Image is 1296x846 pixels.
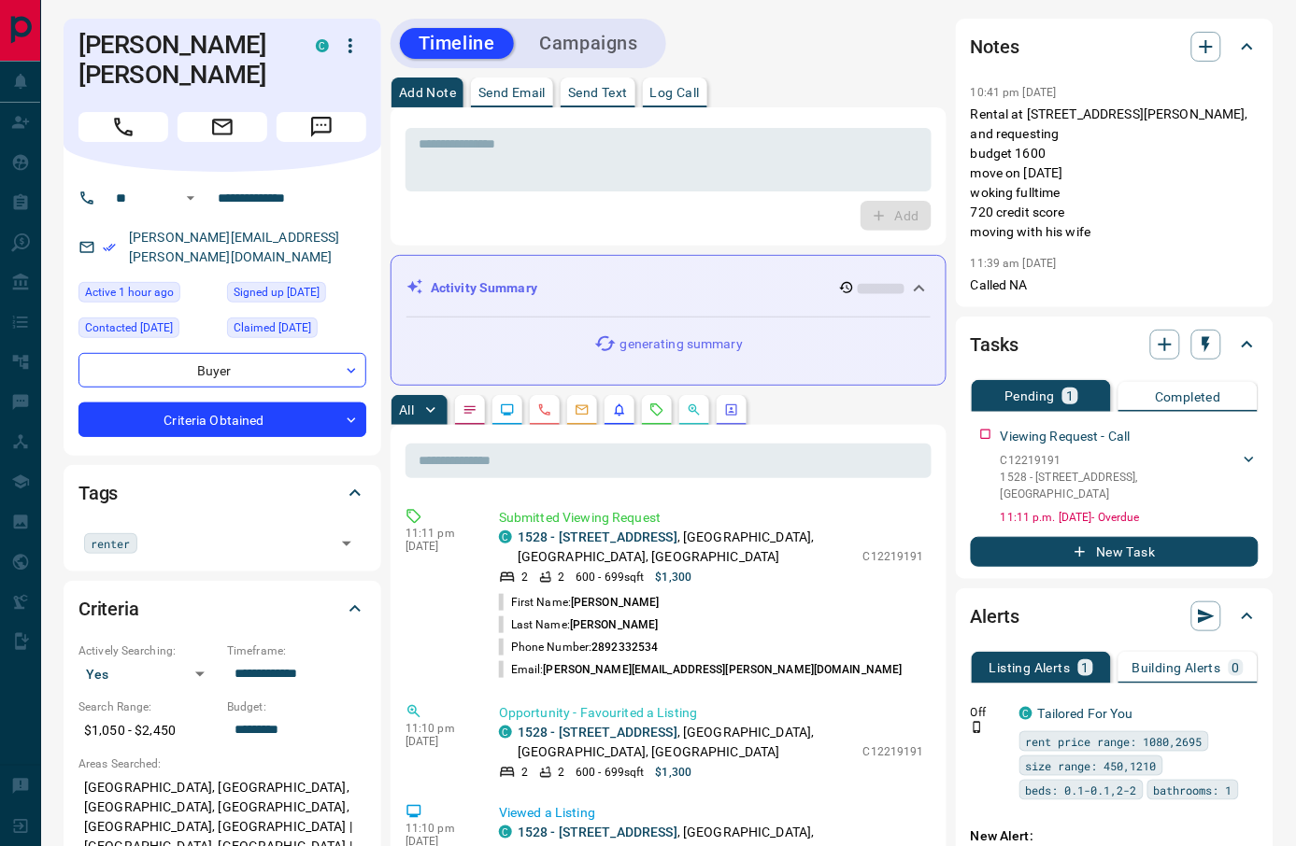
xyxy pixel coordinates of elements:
a: 1528 - [STREET_ADDRESS] [518,725,677,740]
a: 1528 - [STREET_ADDRESS] [518,825,677,839]
p: Email: [499,661,903,678]
button: New Task [971,537,1259,567]
p: $1,300 [656,764,692,781]
p: Search Range: [78,698,218,715]
p: Completed [1155,390,1221,403]
div: condos.ca [499,530,512,543]
p: Submitted Viewing Request [499,508,924,528]
p: Viewed a Listing [499,803,924,823]
span: beds: 0.1-0.1,2-2 [1026,781,1137,799]
div: Criteria [78,586,366,631]
p: 2 [558,569,564,585]
p: C12219191 [1001,452,1240,469]
p: Called NA [971,275,1259,295]
p: Activity Summary [431,278,537,298]
p: 1 [1082,661,1089,674]
span: Call [78,112,168,142]
span: size range: 450,1210 [1026,756,1157,775]
span: bathrooms: 1 [1154,781,1232,799]
span: Claimed [DATE] [234,318,311,337]
p: 1 [1066,389,1074,402]
svg: Opportunities [687,402,702,417]
button: Open [334,530,360,557]
div: Sun Jun 22 2025 [227,282,366,308]
p: Send Email [478,86,546,99]
p: 11:10 pm [406,822,471,835]
p: 2 [521,569,528,585]
div: Yes [78,659,218,689]
p: Add Note [399,86,456,99]
p: generating summary [620,334,743,354]
svg: Push Notification Only [971,721,984,734]
svg: Email Verified [103,241,116,254]
svg: Emails [575,402,590,417]
svg: Calls [537,402,552,417]
p: Timeframe: [227,642,366,659]
h2: Notes [971,32,1019,62]
p: Actively Searching: [78,642,218,659]
div: Notes [971,24,1259,69]
h2: Alerts [971,601,1019,631]
div: Tue Oct 14 2025 [78,282,218,308]
div: Buyer [78,353,366,388]
span: Active 1 hour ago [85,283,174,302]
p: Last Name: [499,616,659,633]
p: 600 - 699 sqft [576,569,644,585]
div: condos.ca [1019,707,1033,720]
span: renter [91,534,131,553]
svg: Notes [463,402,477,417]
div: condos.ca [499,726,512,739]
p: 11:39 am [DATE] [971,257,1057,270]
span: Contacted [DATE] [85,318,173,337]
div: Mon Aug 11 2025 [227,317,366,344]
p: C12219191 [863,743,924,760]
p: First Name: [499,594,660,611]
p: Opportunity - Favourited a Listing [499,703,924,723]
p: Viewing Request - Call [1001,427,1131,446]
span: [PERSON_NAME] [571,596,659,609]
p: $1,300 [656,569,692,585]
span: Signed up [DATE] [234,283,320,302]
p: 11:10 pm [406,722,471,735]
div: Alerts [971,594,1259,639]
p: 2 [521,764,528,781]
p: Areas Searched: [78,755,366,772]
p: C12219191 [863,548,924,565]
p: 10:41 pm [DATE] [971,86,1057,99]
svg: Requests [649,402,664,417]
div: Tasks [971,322,1259,367]
p: [DATE] [406,540,471,553]
p: Log Call [650,86,700,99]
h2: Criteria [78,594,139,624]
div: Activity Summary [406,271,931,305]
p: Listing Alerts [990,661,1071,674]
div: Mon Aug 11 2025 [78,317,218,344]
p: 1528 - [STREET_ADDRESS] , [GEOGRAPHIC_DATA] [1001,469,1240,502]
h1: [PERSON_NAME] [PERSON_NAME] [78,30,288,90]
p: 0 [1232,661,1240,674]
p: 11:11 pm [406,527,471,540]
p: 2 [558,764,564,781]
span: [PERSON_NAME] [570,618,658,631]
span: Email [178,112,267,142]
button: Open [179,187,202,209]
svg: Listing Alerts [612,402,627,417]
span: Message [277,112,366,142]
p: $1,050 - $2,450 [78,715,218,746]
p: Rental at [STREET_ADDRESS][PERSON_NAME], and requesting budget 1600 move on [DATE] woking fulltim... [971,105,1259,242]
a: 1528 - [STREET_ADDRESS] [518,529,677,544]
a: Tailored For You [1038,706,1133,721]
p: , [GEOGRAPHIC_DATA], [GEOGRAPHIC_DATA], [GEOGRAPHIC_DATA] [518,528,854,567]
p: 11:11 p.m. [DATE] - Overdue [1001,509,1259,526]
span: [PERSON_NAME][EMAIL_ADDRESS][PERSON_NAME][DOMAIN_NAME] [544,663,903,676]
p: Building Alerts [1132,661,1221,674]
p: Off [971,704,1008,721]
p: All [399,403,414,416]
div: condos.ca [316,39,329,52]
h2: Tasks [971,330,1018,360]
p: Send Text [568,86,628,99]
a: [PERSON_NAME][EMAIL_ADDRESS][PERSON_NAME][DOMAIN_NAME] [129,230,340,264]
span: 2892332534 [591,641,658,654]
div: C122191911528 - [STREET_ADDRESS],[GEOGRAPHIC_DATA] [1001,448,1259,506]
p: New Alert: [971,826,1259,846]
